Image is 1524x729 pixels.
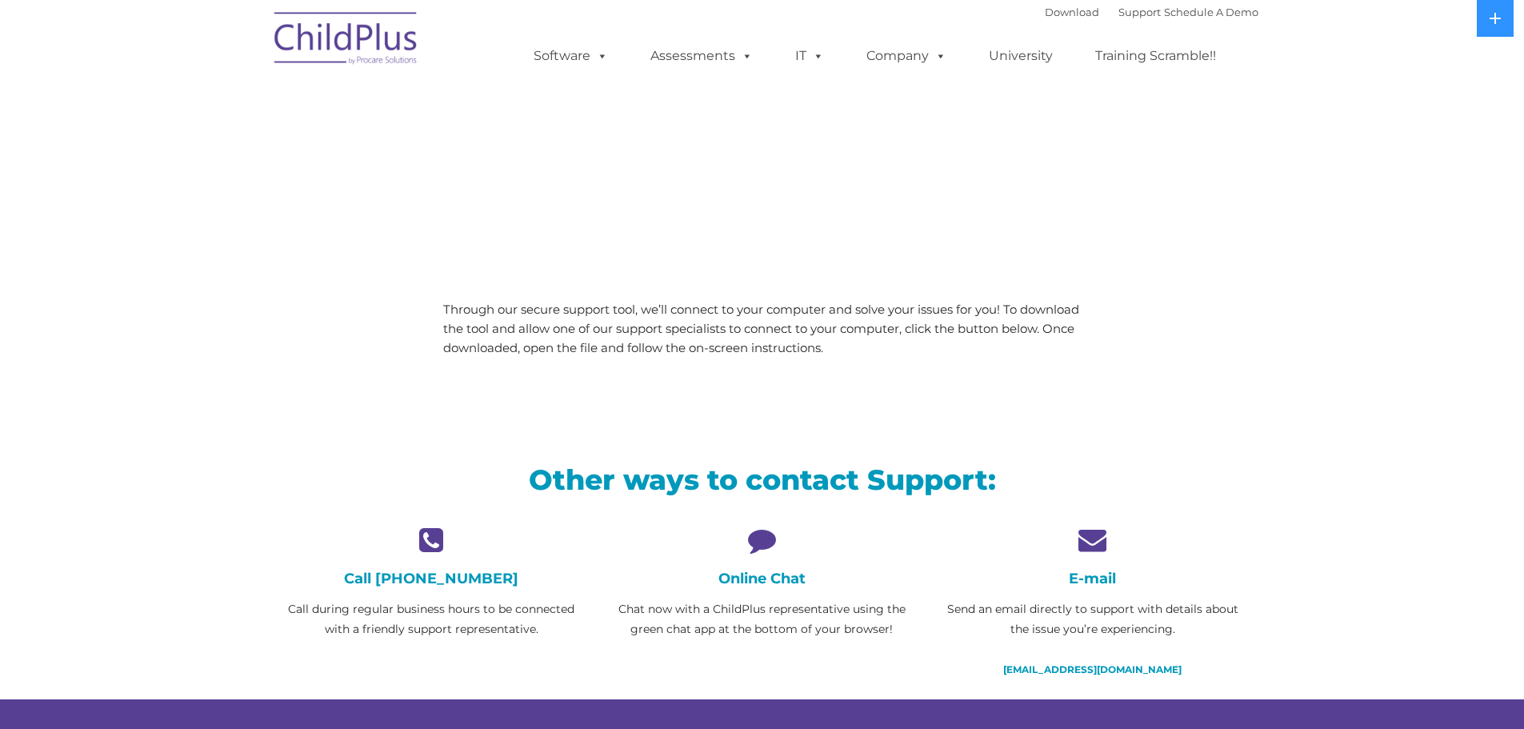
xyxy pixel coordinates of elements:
[609,570,915,587] h4: Online Chat
[278,115,877,164] span: LiveSupport with SplashTop
[278,570,585,587] h4: Call [PHONE_NUMBER]
[443,300,1081,358] p: Through our secure support tool, we’ll connect to your computer and solve your issues for you! To...
[1118,6,1161,18] a: Support
[939,570,1246,587] h4: E-mail
[973,40,1069,72] a: University
[1003,663,1182,675] a: [EMAIL_ADDRESS][DOMAIN_NAME]
[518,40,624,72] a: Software
[634,40,769,72] a: Assessments
[1045,6,1099,18] a: Download
[939,599,1246,639] p: Send an email directly to support with details about the issue you’re experiencing.
[1045,6,1258,18] font: |
[779,40,840,72] a: IT
[1079,40,1232,72] a: Training Scramble!!
[278,599,585,639] p: Call during regular business hours to be connected with a friendly support representative.
[609,599,915,639] p: Chat now with a ChildPlus representative using the green chat app at the bottom of your browser!
[1164,6,1258,18] a: Schedule A Demo
[266,1,426,81] img: ChildPlus by Procare Solutions
[850,40,962,72] a: Company
[278,462,1246,498] h2: Other ways to contact Support:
